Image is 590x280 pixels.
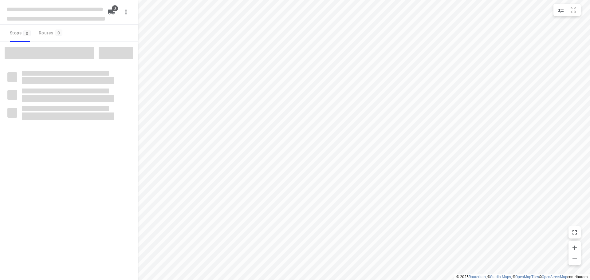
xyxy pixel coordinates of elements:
[553,4,581,16] div: small contained button group
[555,4,567,16] button: Map settings
[490,275,511,279] a: Stadia Maps
[542,275,567,279] a: OpenStreetMap
[456,275,588,279] li: © 2025 , © , © © contributors
[515,275,539,279] a: OpenMapTiles
[469,275,486,279] a: Routetitan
